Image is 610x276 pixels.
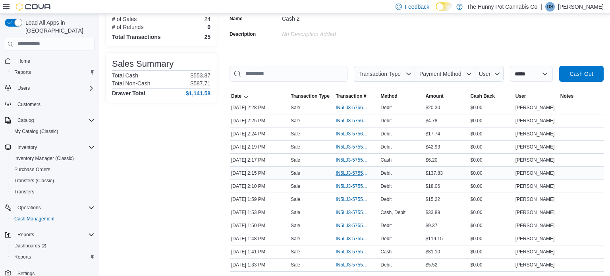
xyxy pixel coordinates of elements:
[11,241,49,251] a: Dashboards
[2,83,98,94] button: Users
[380,131,392,137] span: Debit
[515,235,555,242] span: [PERSON_NAME]
[336,209,369,216] span: IN5LJ3-5755815
[469,142,514,152] div: $0.00
[559,66,604,82] button: Cash Out
[230,221,289,230] div: [DATE] 1:50 PM
[230,155,289,165] div: [DATE] 2:17 PM
[2,202,98,213] button: Operations
[336,195,377,204] button: IN5LJ3-5755853
[2,115,98,126] button: Catalog
[541,2,542,12] p: |
[14,143,40,152] button: Inventory
[380,209,405,216] span: Cash, Debit
[336,142,377,152] button: IN5LJ3-5755970
[425,104,440,111] span: $20.30
[230,181,289,191] div: [DATE] 2:10 PM
[558,2,604,12] p: [PERSON_NAME]
[11,165,95,174] span: Purchase Orders
[380,262,392,268] span: Debit
[291,118,300,124] p: Sale
[334,91,379,101] button: Transaction #
[2,98,98,110] button: Customers
[14,189,34,195] span: Transfers
[230,15,243,22] label: Name
[471,93,495,99] span: Cash Back
[230,129,289,139] div: [DATE] 2:24 PM
[336,93,366,99] span: Transaction #
[11,154,77,163] a: Inventory Manager (Classic)
[559,91,604,101] button: Notes
[17,144,37,151] span: Inventory
[336,131,369,137] span: IN5LJ3-5756006
[14,56,95,66] span: Home
[11,176,95,185] span: Transfers (Classic)
[112,72,138,79] h6: Total Cash
[291,157,300,163] p: Sale
[231,93,241,99] span: Date
[469,260,514,270] div: $0.00
[14,243,46,249] span: Dashboards
[379,91,424,101] button: Method
[291,209,300,216] p: Sale
[11,252,95,262] span: Reports
[8,240,98,251] a: Dashboards
[469,91,514,101] button: Cash Back
[405,3,429,11] span: Feedback
[469,168,514,178] div: $0.00
[380,183,392,189] span: Debit
[291,104,300,111] p: Sale
[17,117,34,124] span: Catalog
[2,55,98,67] button: Home
[14,128,58,135] span: My Catalog (Classic)
[17,85,30,91] span: Users
[291,262,300,268] p: Sale
[336,234,377,243] button: IN5LJ3-5755780
[469,103,514,112] div: $0.00
[11,165,54,174] a: Purchase Orders
[515,131,555,137] span: [PERSON_NAME]
[14,203,44,212] button: Operations
[190,72,210,79] p: $553.87
[8,126,98,137] button: My Catalog (Classic)
[380,170,392,176] span: Debit
[515,144,555,150] span: [PERSON_NAME]
[291,222,300,229] p: Sale
[380,235,392,242] span: Debit
[469,247,514,257] div: $0.00
[230,168,289,178] div: [DATE] 2:15 PM
[515,249,555,255] span: [PERSON_NAME]
[425,93,443,99] span: Amount
[230,234,289,243] div: [DATE] 1:48 PM
[112,24,143,30] h6: # of Refunds
[14,116,95,125] span: Catalog
[14,230,95,239] span: Reports
[291,183,300,189] p: Sale
[336,208,377,217] button: IN5LJ3-5755815
[112,34,161,40] h4: Total Transactions
[14,56,33,66] a: Home
[291,196,300,203] p: Sale
[230,142,289,152] div: [DATE] 2:19 PM
[8,164,98,175] button: Purchase Orders
[8,153,98,164] button: Inventory Manager (Classic)
[14,69,31,75] span: Reports
[11,127,62,136] a: My Catalog (Classic)
[424,91,469,101] button: Amount
[419,71,461,77] span: Payment Method
[22,19,95,35] span: Load All Apps in [GEOGRAPHIC_DATA]
[8,175,98,186] button: Transfers (Classic)
[17,58,30,64] span: Home
[469,116,514,125] div: $0.00
[336,116,377,125] button: IN5LJ3-5756008
[11,214,58,224] a: Cash Management
[204,34,210,40] h4: 25
[11,176,57,185] a: Transfers (Classic)
[425,131,440,137] span: $17.74
[479,71,491,77] span: User
[425,144,440,150] span: $42.93
[469,208,514,217] div: $0.00
[207,24,210,30] p: 0
[112,80,151,87] h6: Total Non-Cash
[230,208,289,217] div: [DATE] 1:53 PM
